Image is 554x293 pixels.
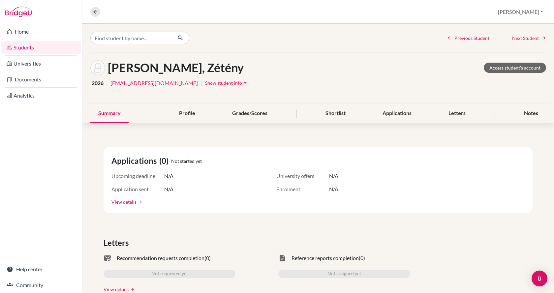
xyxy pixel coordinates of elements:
span: University offers [276,172,329,180]
span: Not requested yet [151,270,188,278]
a: Universities [1,57,81,70]
span: | [106,79,108,87]
span: N/A [329,185,338,193]
img: Zétény Szabó's avatar [90,60,105,75]
button: Show student infoarrow_drop_down [205,78,249,88]
a: arrow_forward [129,287,135,292]
h1: [PERSON_NAME], Zétény [108,61,244,75]
a: Help center [1,263,81,276]
a: Documents [1,73,81,86]
button: [PERSON_NAME] [495,6,546,18]
span: N/A [164,172,173,180]
a: Analytics [1,89,81,102]
span: Not started yet [171,158,202,164]
div: Profile [171,104,203,123]
span: (0) [159,155,171,167]
span: Previous Student [454,35,489,42]
div: Summary [90,104,129,123]
span: 2026 [92,79,104,87]
a: Community [1,278,81,292]
a: Next Student [512,35,546,42]
span: | [200,79,202,87]
span: Next Student [512,35,539,42]
span: Application sent [111,185,164,193]
div: Shortlist [318,104,354,123]
i: arrow_drop_down [242,79,249,86]
span: Upcoming deadline [111,172,164,180]
span: mark_email_read [104,254,111,262]
span: Applications [111,155,159,167]
div: Notes [516,104,546,123]
a: View details [111,198,137,205]
img: Bridge-U [5,7,32,17]
div: Letters [441,104,474,123]
div: Grades/Scores [224,104,275,123]
span: (0) [204,254,211,262]
a: View details [104,286,129,293]
span: Recommendation requests completion [117,254,204,262]
input: Find student by name... [90,32,172,44]
a: Students [1,41,81,54]
span: Not assigned yet [327,270,361,278]
span: Show student info [205,80,242,86]
a: Access student's account [484,63,546,73]
a: arrow_forward [137,200,142,204]
span: Enrolment [276,185,329,193]
a: Home [1,25,81,38]
span: N/A [164,185,173,193]
div: Open Intercom Messenger [532,271,547,286]
a: [EMAIL_ADDRESS][DOMAIN_NAME] [110,79,198,87]
div: Applications [375,104,419,123]
span: Letters [104,237,131,249]
span: task [278,254,286,262]
span: N/A [329,172,338,180]
a: Previous Student [447,35,489,42]
span: (0) [359,254,365,262]
span: Reference reports completion [292,254,359,262]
